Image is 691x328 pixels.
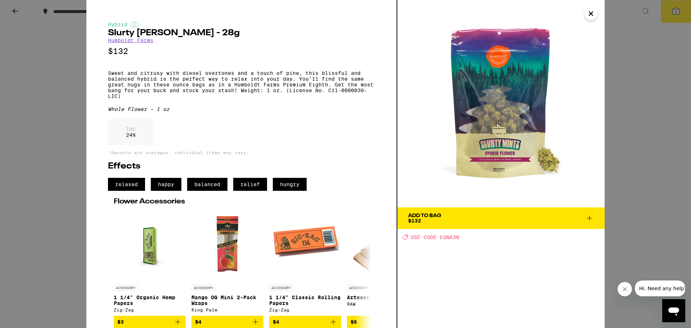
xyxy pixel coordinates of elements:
[108,22,375,27] div: Hybrid
[269,295,341,306] p: 1 1/4" Classic Rolling Papers
[191,284,215,291] p: ACCESSORY
[662,299,685,322] iframe: Button to launch messaging window
[408,213,441,218] div: Add To Bag
[397,207,605,229] button: Add To Bag$132
[635,280,685,296] iframe: Message from company
[114,209,186,316] a: Open page for 1 1/4" Organic Hemp Papers from Zig-Zag
[117,319,124,325] span: $3
[108,106,375,112] div: Whole Flower - 1 oz
[195,319,202,325] span: $4
[191,295,263,306] p: Mango OG Mini 2-Pack Wraps
[408,218,421,224] span: $132
[4,5,52,11] span: Hi. Need any help?
[584,7,597,20] button: Close
[114,284,137,291] p: ACCESSORY
[347,302,419,306] div: RAW
[347,209,419,316] a: Open page for Arteseno 11/4 Booklet from RAW
[233,178,267,191] span: relief
[108,37,153,43] a: Humboldt Farms
[114,307,186,312] div: Zig-Zag
[191,209,263,281] img: King Palm - Mango OG Mini 2-Pack Wraps
[114,198,369,205] h2: Flower Accessories
[191,209,263,316] a: Open page for Mango OG Mini 2-Pack Wraps from King Palm
[347,284,371,291] p: ACCESSORY
[108,70,375,99] p: Sweet and citrusy with diesel overtones and a touch of pine, this blissful and balanced hybrid is...
[351,319,357,325] span: $6
[114,209,186,281] img: Zig-Zag - 1 1/4" Organic Hemp Papers
[151,178,181,191] span: happy
[108,29,375,37] h2: Slurty [PERSON_NAME] - 28g
[126,126,136,132] p: THC
[411,234,459,240] span: USE CODE EQNX30
[269,307,341,312] div: Zig-Zag
[191,316,263,328] button: Add to bag
[269,316,341,328] button: Add to bag
[114,295,186,306] p: 1 1/4" Organic Hemp Papers
[273,178,307,191] span: hungry
[191,307,263,312] div: King Palm
[273,319,279,325] span: $4
[108,162,375,171] h2: Effects
[187,178,227,191] span: balanced
[269,209,341,316] a: Open page for 1 1/4" Classic Rolling Papers from Zig-Zag
[351,209,415,281] img: RAW - Arteseno 11/4 Booklet
[108,47,375,56] p: $132
[108,178,145,191] span: relaxed
[347,295,419,300] p: Arteseno 11/4 Booklet
[114,316,186,328] button: Add to bag
[269,209,341,281] img: Zig-Zag - 1 1/4" Classic Rolling Papers
[347,316,419,328] button: Add to bag
[269,284,293,291] p: ACCESSORY
[130,22,139,27] img: hybridColor.svg
[108,150,375,155] p: *Amounts are averages, individual items may vary.
[108,119,154,145] div: 24 %
[618,282,632,296] iframe: Close message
